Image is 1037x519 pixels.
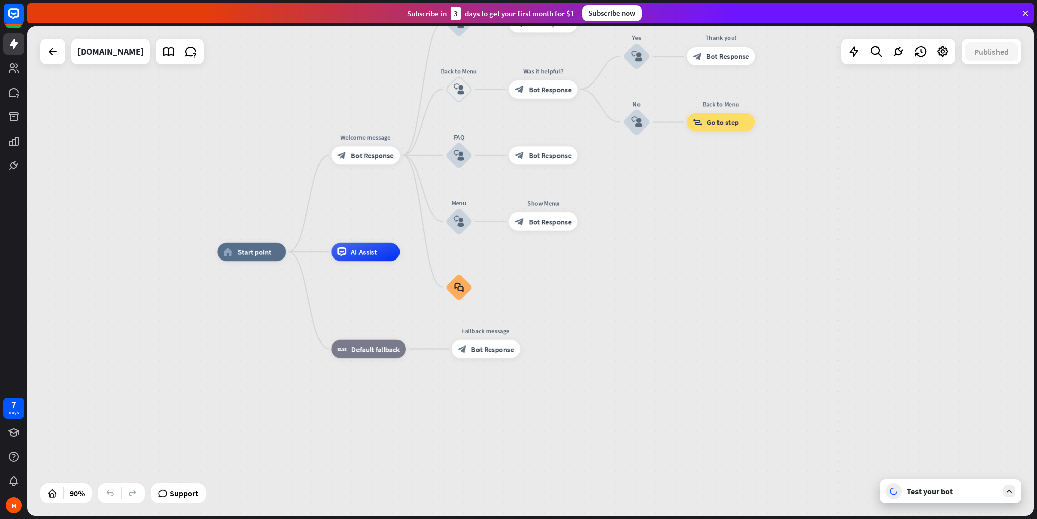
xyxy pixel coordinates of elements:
[445,326,527,335] div: Fallback message
[170,485,198,501] span: Support
[351,247,377,256] span: AI Assist
[6,497,22,513] div: M
[502,198,584,207] div: Show Menu
[431,133,486,142] div: FAQ
[515,151,524,160] i: block_bot_response
[515,19,524,28] i: block_bot_response
[609,33,664,42] div: Yes
[529,217,572,226] span: Bot Response
[351,344,400,353] span: Default fallback
[431,66,486,75] div: Back to Menu
[454,84,465,95] i: block_user_input
[471,344,514,353] span: Bot Response
[965,42,1018,61] button: Published
[515,217,524,226] i: block_bot_response
[502,66,584,75] div: Was it helpful?
[325,133,407,142] div: Welcome message
[431,198,486,207] div: Menu
[582,5,642,21] div: Subscribe now
[337,344,347,353] i: block_fallback
[11,400,16,409] div: 7
[515,84,524,94] i: block_bot_response
[680,33,762,42] div: Thank you!
[680,100,762,109] div: Back to Menu
[631,51,643,62] i: block_user_input
[529,19,572,28] span: Bot Response
[337,151,346,160] i: block_bot_response
[67,485,88,501] div: 90%
[454,18,465,29] i: block_user_input
[454,282,464,292] i: block_faq
[351,151,394,160] span: Bot Response
[451,7,461,20] div: 3
[706,52,749,61] span: Bot Response
[707,118,739,127] span: Go to step
[631,117,643,128] i: block_user_input
[454,216,465,227] i: block_user_input
[458,344,467,353] i: block_bot_response
[8,4,38,34] button: Open LiveChat chat widget
[223,247,233,256] i: home_2
[454,150,465,161] i: block_user_input
[9,409,19,416] div: days
[693,118,702,127] i: block_goto
[609,100,664,109] div: No
[529,151,572,160] span: Bot Response
[3,398,24,419] a: 7 days
[529,84,572,94] span: Bot Response
[907,486,998,496] div: Test your bot
[407,7,574,20] div: Subscribe in days to get your first month for $1
[693,52,702,61] i: block_bot_response
[237,247,272,256] span: Start point
[77,39,144,64] div: hkbu.edu.hk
